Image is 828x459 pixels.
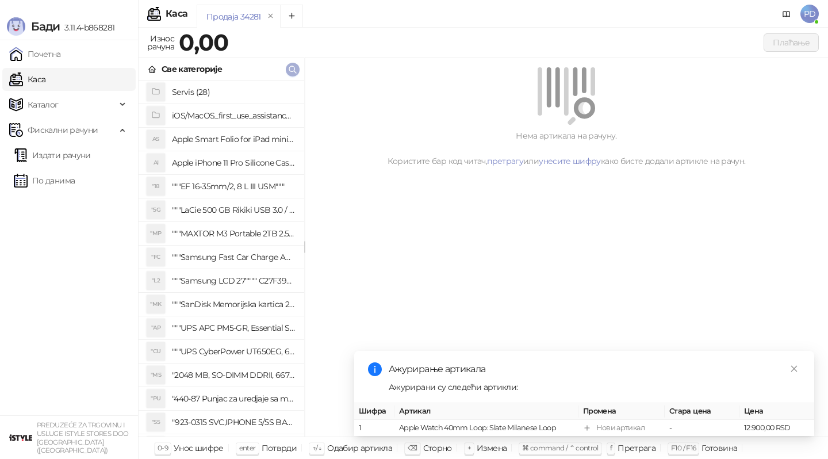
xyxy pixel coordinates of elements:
h4: iOS/MacOS_first_use_assistance (4) [172,106,295,125]
strong: 0,00 [179,28,228,56]
img: Logo [7,17,25,36]
h4: """Samsung LCD 27"""" C27F390FHUXEN""" [172,271,295,290]
h4: """Samsung Fast Car Charge Adapter, brzi auto punja_, boja crna""" [172,248,295,266]
div: Претрага [618,441,655,456]
th: Стара цена [665,403,739,420]
span: close [790,365,798,373]
a: унесите шифру [539,156,601,166]
h4: "923-0315 SVC,IPHONE 5/5S BATTERY REMOVAL TRAY Držač za iPhone sa kojim se otvara display [172,413,295,431]
small: PREDUZEĆE ZA TRGOVINU I USLUGE ISTYLE STORES DOO [GEOGRAPHIC_DATA] ([GEOGRAPHIC_DATA]) [37,421,129,454]
span: + [467,443,471,452]
div: "MS [147,366,165,384]
a: Документација [777,5,796,23]
div: "S5 [147,413,165,431]
button: Плаћање [764,33,819,52]
div: "L2 [147,271,165,290]
th: Промена [578,403,665,420]
th: Артикал [394,403,578,420]
div: Каса [166,9,187,18]
h4: """UPS APC PM5-GR, Essential Surge Arrest,5 utic_nica""" [172,319,295,337]
img: 64x64-companyLogo-77b92cf4-9946-4f36-9751-bf7bb5fd2c7d.png [9,426,32,449]
div: AS [147,130,165,148]
button: remove [263,12,278,21]
span: f [610,443,612,452]
h4: "440-87 Punjac za uredjaje sa micro USB portom 4/1, Stand." [172,389,295,408]
span: F10 / F16 [671,443,696,452]
a: По данима [14,169,75,192]
span: ⌘ command / ⌃ control [522,443,599,452]
td: 12.900,00 RSD [739,420,814,437]
div: Нови артикал [596,422,645,434]
div: Готовина [701,441,737,456]
th: Шифра [354,403,394,420]
div: Одабир артикла [327,441,392,456]
div: "5G [147,201,165,219]
div: "18 [147,177,165,196]
div: Ажурирани су следећи артикли: [389,381,800,393]
div: "FC [147,248,165,266]
div: "PU [147,389,165,408]
h4: """MAXTOR M3 Portable 2TB 2.5"""" crni eksterni hard disk HX-M201TCB/GM""" [172,224,295,243]
h4: "2048 MB, SO-DIMM DDRII, 667 MHz, Napajanje 1,8 0,1 V, Latencija CL5" [172,366,295,384]
td: 1 [354,420,394,437]
span: Бади [31,20,60,33]
div: "MP [147,224,165,243]
div: Ажурирање артикала [389,362,800,376]
h4: Apple iPhone 11 Pro Silicone Case - Black [172,154,295,172]
div: AI [147,154,165,172]
h4: """UPS CyberPower UT650EG, 650VA/360W , line-int., s_uko, desktop""" [172,342,295,361]
div: "MK [147,295,165,313]
h4: """EF 16-35mm/2, 8 L III USM""" [172,177,295,196]
button: Add tab [280,5,303,28]
span: Фискални рачуни [28,118,98,141]
h4: """LaCie 500 GB Rikiki USB 3.0 / Ultra Compact & Resistant aluminum / USB 3.0 / 2.5""""""" [172,201,295,219]
div: Сторно [423,441,452,456]
a: Почетна [9,43,61,66]
div: Потврди [262,441,297,456]
span: Каталог [28,93,59,116]
div: Измена [477,441,507,456]
span: 3.11.4-b868281 [60,22,114,33]
div: "AP [147,319,165,337]
span: ↑/↓ [312,443,321,452]
div: "CU [147,342,165,361]
td: - [665,420,739,437]
a: Каса [9,68,45,91]
th: Цена [739,403,814,420]
span: PD [800,5,819,23]
span: info-circle [368,362,382,376]
a: претрагу [487,156,523,166]
span: 0-9 [158,443,168,452]
div: Све категорије [162,63,222,75]
td: Apple Watch 40mm Loop: Slate Milanese Loop [394,420,578,437]
span: ⌫ [408,443,417,452]
div: Износ рачуна [145,31,177,54]
h4: Apple Smart Folio for iPad mini (A17 Pro) - Sage [172,130,295,148]
a: Close [788,362,800,375]
a: Издати рачуни [14,144,91,167]
div: Унос шифре [174,441,224,456]
h4: Servis (28) [172,83,295,101]
div: Нема артикала на рачуну. Користите бар код читач, или како бисте додали артикле на рачун. [319,129,814,167]
div: grid [139,81,304,437]
h4: """SanDisk Memorijska kartica 256GB microSDXC sa SD adapterom SDSQXA1-256G-GN6MA - Extreme PLUS, ... [172,295,295,313]
span: enter [239,443,256,452]
div: Продаја 34281 [206,10,261,23]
